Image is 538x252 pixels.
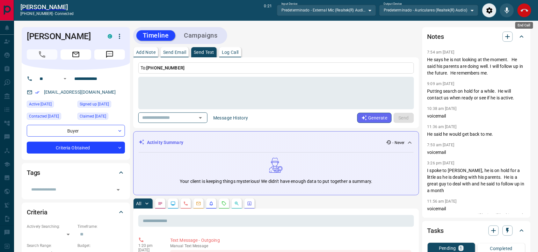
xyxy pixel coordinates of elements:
div: Predeterminado - External Mic (Realtek(R) Audio) [277,5,376,16]
div: Activity Summary- Never [139,137,414,148]
span: connected [55,11,74,16]
p: Add Note [136,50,156,54]
button: Message History [209,113,252,123]
p: Budget: [77,243,125,248]
a: [PERSON_NAME] [20,3,74,11]
div: Audio Settings [482,3,497,18]
p: I spoke to [PERSON_NAME], he is on hold for a little as he is dealing with his parents. He is a g... [427,167,526,194]
span: [PHONE_NUMBER] [146,65,185,70]
p: 1:20 pm [138,243,161,248]
div: Criteria [27,205,125,220]
p: Completed [490,246,513,251]
p: To: [138,62,414,74]
span: Claimed [DATE] [80,113,106,119]
p: 1 [460,246,462,250]
div: Predeterminado - Auriculares (Realtek(R) Audio) [379,5,478,16]
div: Criteria Obtained [27,142,125,154]
svg: Opportunities [234,201,239,206]
div: End Call [515,22,533,29]
h2: Notes [427,32,444,42]
p: Log Call [222,50,239,54]
svg: Lead Browsing Activity [171,201,176,206]
div: Buyer [27,125,125,137]
p: Actively Searching: [27,224,74,229]
p: Timeframe: [77,224,125,229]
span: Message [94,49,125,60]
p: voicemail sent text message to see if he is still looking and that we have some places he may be ... [427,205,526,232]
span: Call [27,49,57,60]
div: Tue Jun 03 2025 [27,113,74,122]
p: 3:26 pm [DATE] [427,161,454,165]
div: Tasks [427,223,526,238]
label: Input Device [281,2,298,6]
h1: [PERSON_NAME] [27,31,98,41]
p: Search Range: [27,243,74,248]
span: Active [DATE] [29,101,52,107]
p: He said he would get back to me. [427,131,526,138]
span: Signed up [DATE] [80,101,109,107]
a: [EMAIL_ADDRESS][DOMAIN_NAME] [44,90,116,95]
p: Activity Summary [147,139,183,146]
p: [PHONE_NUMBER] - [20,11,74,17]
button: Timeline [136,30,175,41]
p: Send Text [194,50,214,54]
svg: Email Verified [35,90,40,95]
svg: Calls [183,201,188,206]
p: Your client is keeping things mysterious! We didn't have enough data to put together a summary. [180,178,372,185]
button: Open [114,185,123,194]
svg: Emails [196,201,201,206]
p: 11:36 am [DATE] [427,125,457,129]
p: He says he is not looking at the moment. He said his parents are doing well. I will follow up in ... [427,56,526,76]
p: Text Message [170,244,411,248]
div: Sun Sep 14 2025 [77,113,125,122]
p: - Never [393,140,405,146]
div: Mon Jan 18 2021 [77,101,125,110]
div: Mute [500,3,514,18]
p: 10:38 am [DATE] [427,106,457,111]
p: All [136,201,141,206]
p: 7:54 am [DATE] [427,50,454,54]
div: Notes [427,29,526,44]
button: Generate [357,113,392,123]
p: 9:09 am [DATE] [427,82,454,86]
svg: Notes [158,201,163,206]
div: condos.ca [108,34,112,39]
button: Open [61,75,69,83]
div: Tags [27,165,125,180]
p: Send Email [163,50,186,54]
span: manual [170,244,184,248]
button: Campaigns [178,30,224,41]
div: End Call [517,3,532,18]
p: voicemail [427,113,526,119]
svg: Requests [222,201,227,206]
p: Text Message - Outgoing [170,237,411,244]
p: voicemail [427,149,526,156]
p: 7:50 am [DATE] [427,143,454,147]
h2: Tasks [427,226,444,236]
p: Putting search on hold for a while. He will contact us when ready or see if he is active. [427,88,526,101]
p: 11:56 am [DATE] [427,199,457,204]
button: Open [196,113,205,122]
div: Fri Mar 08 2024 [27,101,74,110]
p: 0:21 [264,3,272,18]
h2: Tags [27,168,40,178]
span: Email [61,49,91,60]
h2: Criteria [27,207,47,217]
label: Output Device [384,2,402,6]
span: Contacted [DATE] [29,113,59,119]
svg: Listing Alerts [209,201,214,206]
p: Pending [439,246,456,250]
svg: Agent Actions [247,201,252,206]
